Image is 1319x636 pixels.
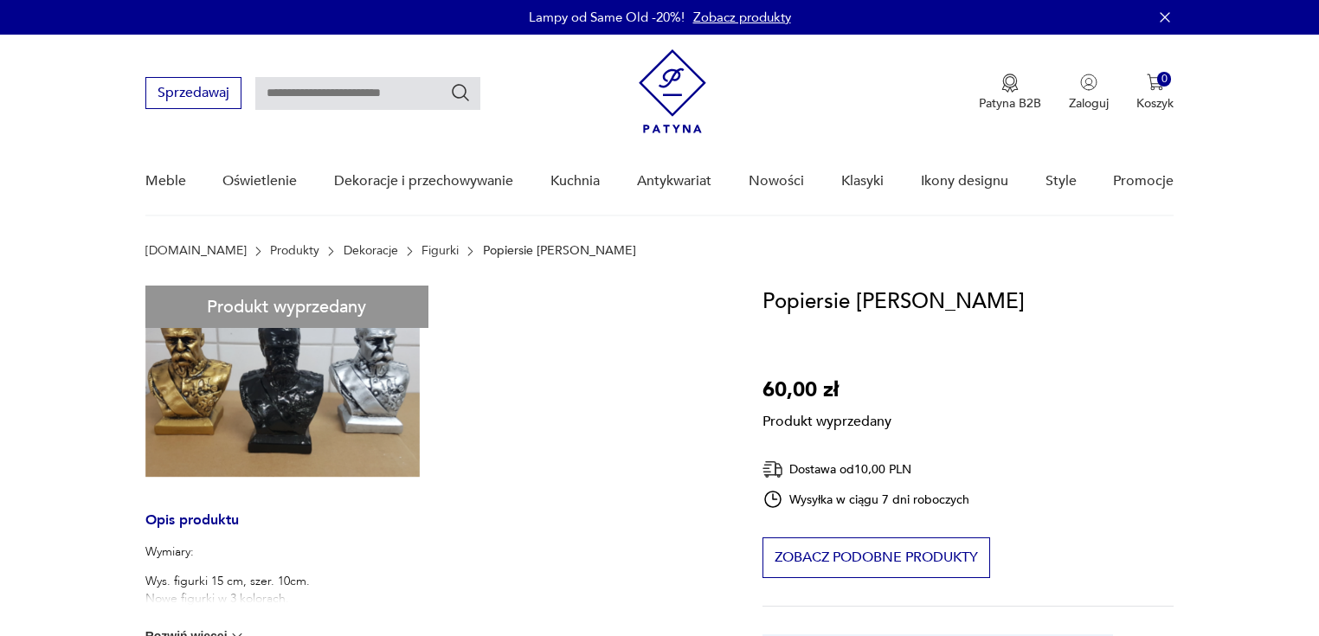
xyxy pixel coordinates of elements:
p: Lampy od Same Old -20%! [529,9,685,26]
img: Ikona dostawy [762,459,783,480]
p: Patyna B2B [979,95,1041,112]
a: Style [1046,148,1077,215]
a: Antykwariat [637,148,711,215]
a: Promocje [1113,148,1174,215]
a: Produkty [270,244,319,258]
img: Ikonka użytkownika [1080,74,1097,91]
a: Dekoracje i przechowywanie [334,148,513,215]
h1: Popiersie [PERSON_NAME] [762,286,1025,318]
p: Zaloguj [1069,95,1109,112]
a: Kuchnia [550,148,600,215]
button: Sprzedawaj [145,77,241,109]
button: 0Koszyk [1136,74,1174,112]
a: Figurki [421,244,459,258]
div: 0 [1157,72,1172,87]
a: Dekoracje [344,244,398,258]
img: Ikona koszyka [1147,74,1164,91]
a: [DOMAIN_NAME] [145,244,247,258]
a: Meble [145,148,186,215]
p: Produkt wyprzedany [762,407,891,431]
a: Ikony designu [921,148,1008,215]
div: Wysyłka w ciągu 7 dni roboczych [762,489,970,510]
p: Wymiary: [145,543,310,561]
img: Patyna - sklep z meblami i dekoracjami vintage [639,49,706,133]
a: Nowości [749,148,804,215]
img: Ikona medalu [1001,74,1019,93]
button: Zobacz podobne produkty [762,537,990,578]
a: Sprzedawaj [145,88,241,100]
div: Dostawa od 10,00 PLN [762,459,970,480]
p: Koszyk [1136,95,1174,112]
a: Zobacz produkty [693,9,791,26]
a: Klasyki [841,148,884,215]
p: 60,00 zł [762,374,891,407]
p: Wys. figurki 15 cm, szer. 10cm. Nowe figurki w 3 kolorach. [145,573,310,607]
button: Zaloguj [1069,74,1109,112]
p: Popiersie [PERSON_NAME] [483,244,636,258]
button: Patyna B2B [979,74,1041,112]
h3: Opis produktu [145,515,721,543]
a: Ikona medaluPatyna B2B [979,74,1041,112]
button: Szukaj [450,82,471,103]
a: Oświetlenie [222,148,297,215]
